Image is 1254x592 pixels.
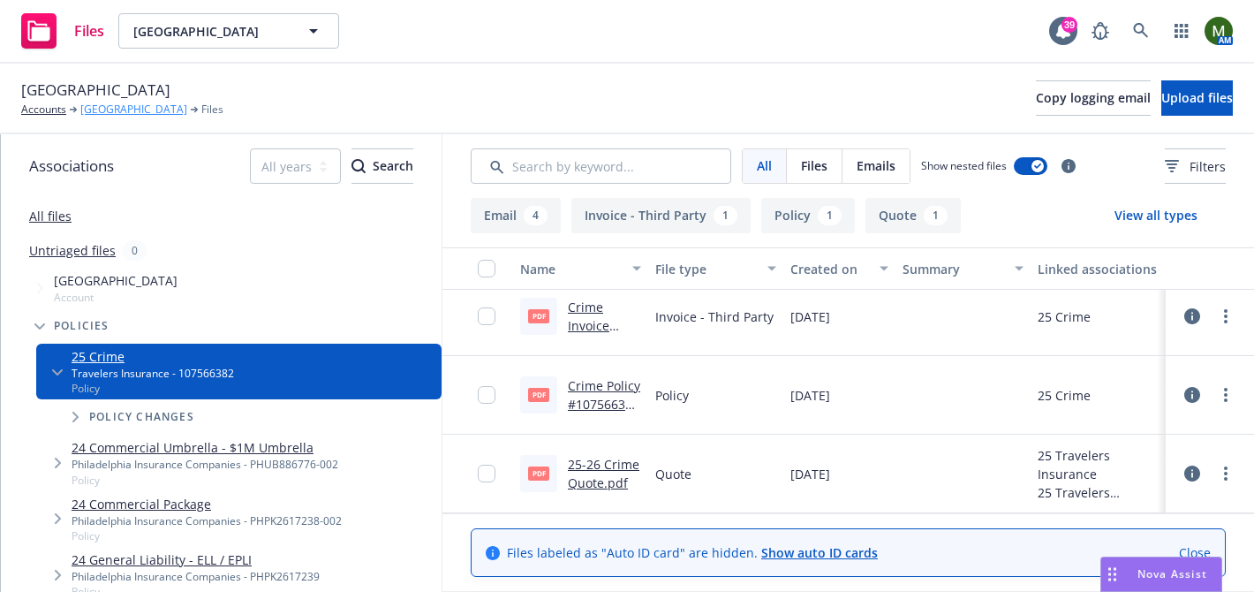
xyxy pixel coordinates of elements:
[1179,543,1211,562] a: Close
[1083,13,1118,49] a: Report a Bug
[895,247,1031,290] button: Summary
[528,467,549,480] span: pdf
[757,156,772,175] span: All
[351,159,366,173] svg: Search
[471,198,561,233] button: Email
[1215,306,1236,327] a: more
[921,158,1007,173] span: Show nested files
[655,386,689,405] span: Policy
[648,247,783,290] button: File type
[568,456,639,491] a: 25-26 Crime Quote.pdf
[80,102,187,118] a: [GEOGRAPHIC_DATA]
[568,377,640,450] a: Crime Policy #107566382 [DATE]-[DATE].pdf
[74,24,104,38] span: Files
[1031,247,1166,290] button: Linked associations
[471,148,731,184] input: Search by keyword...
[29,241,116,260] a: Untriaged files
[1038,260,1159,278] div: Linked associations
[761,198,855,233] button: Policy
[655,260,757,278] div: File type
[655,465,691,483] span: Quote
[1038,483,1159,502] div: 25 Travelers Insurance, Travelers Casualty and Surety Company - Travelers Insurance
[1086,198,1226,233] button: View all types
[513,247,648,290] button: Name
[865,198,961,233] button: Quote
[783,247,895,290] button: Created on
[1101,558,1123,591] div: Drag to move
[790,465,830,483] span: [DATE]
[790,260,869,278] div: Created on
[21,102,66,118] a: Accounts
[1161,80,1233,116] button: Upload files
[714,206,737,225] div: 1
[1164,13,1199,49] a: Switch app
[29,155,114,178] span: Associations
[54,290,178,305] span: Account
[72,528,342,543] span: Policy
[524,206,548,225] div: 4
[790,307,830,326] span: [DATE]
[72,366,234,381] div: Travelers Insurance - 107566382
[351,149,413,183] div: Search
[571,198,751,233] button: Invoice - Third Party
[790,386,830,405] span: [DATE]
[123,240,147,261] div: 0
[1215,384,1236,406] a: more
[1205,17,1233,45] img: photo
[903,260,1004,278] div: Summary
[1165,148,1226,184] button: Filters
[528,388,549,401] span: pdf
[201,102,223,118] span: Files
[29,208,72,224] a: All files
[118,13,339,49] button: [GEOGRAPHIC_DATA]
[818,206,842,225] div: 1
[1137,566,1207,581] span: Nova Assist
[507,543,878,562] span: Files labeled as "Auto ID card" are hidden.
[478,260,495,277] input: Select all
[1123,13,1159,49] a: Search
[478,307,495,325] input: Toggle Row Selected
[1161,89,1233,106] span: Upload files
[478,465,495,482] input: Toggle Row Selected
[72,473,338,488] span: Policy
[1165,157,1226,176] span: Filters
[1038,307,1091,326] div: 25 Crime
[1100,557,1222,592] button: Nova Assist
[1190,157,1226,176] span: Filters
[54,321,110,331] span: Policies
[14,6,111,56] a: Files
[21,79,170,102] span: [GEOGRAPHIC_DATA]
[54,271,178,290] span: [GEOGRAPHIC_DATA]
[801,156,827,175] span: Files
[520,260,622,278] div: Name
[1036,89,1151,106] span: Copy logging email
[72,347,234,366] a: 25 Crime
[72,438,338,457] a: 24 Commercial Umbrella - $1M Umbrella
[1038,446,1159,483] div: 25 Travelers Insurance
[478,386,495,404] input: Toggle Row Selected
[1036,80,1151,116] button: Copy logging email
[761,544,878,561] a: Show auto ID cards
[924,206,948,225] div: 1
[72,457,338,472] div: Philadelphia Insurance Companies - PHUB886776-002
[133,22,286,41] span: [GEOGRAPHIC_DATA]
[1215,463,1236,484] a: more
[89,412,194,422] span: Policy changes
[72,381,234,396] span: Policy
[1061,17,1077,33] div: 39
[72,569,320,584] div: Philadelphia Insurance Companies - PHPK2617239
[72,495,342,513] a: 24 Commercial Package
[1038,386,1091,405] div: 25 Crime
[72,550,320,569] a: 24 General Liability - ELL / EPLI
[568,299,639,371] a: Crime Invoice #107566382.pdf
[655,307,774,326] span: Invoice - Third Party
[857,156,895,175] span: Emails
[72,513,342,528] div: Philadelphia Insurance Companies - PHPK2617238-002
[351,148,413,184] button: SearchSearch
[528,309,549,323] span: pdf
